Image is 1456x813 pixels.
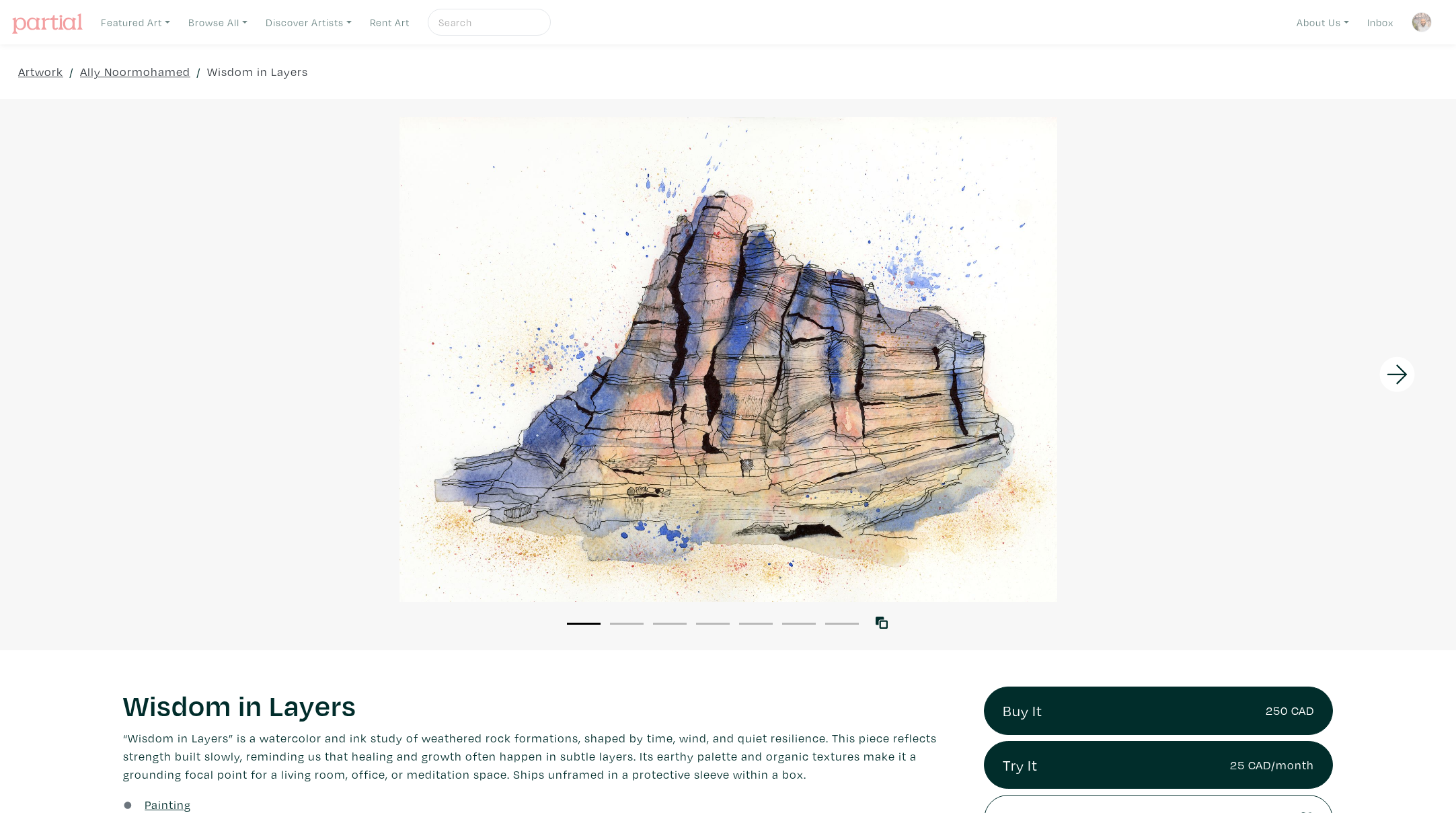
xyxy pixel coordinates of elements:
button: 5 of 7 [739,623,773,625]
a: Browse All [182,9,254,36]
a: Ally Noormohamed [80,63,190,81]
a: Discover Artists [260,9,358,36]
a: Featured Art [95,9,176,36]
a: Try It25 CAD/month [984,741,1333,789]
button: 1 of 7 [567,623,601,625]
a: Wisdom in Layers [207,63,308,81]
span: / [196,63,201,81]
p: “Wisdom in Layers” is a watercolor and ink study of weathered rock formations, shaped by time, wi... [123,729,964,783]
a: About Us [1291,9,1355,36]
a: Artwork [18,63,63,81]
button: 6 of 7 [782,623,816,625]
u: Painting [145,797,191,812]
small: 250 CAD [1266,701,1314,720]
button: 2 of 7 [610,623,644,625]
input: Search [437,14,538,31]
span: / [69,63,74,81]
button: 3 of 7 [653,623,687,625]
h1: Wisdom in Layers [123,687,964,723]
img: phpThumb.php [1412,12,1432,32]
button: 7 of 7 [825,623,859,625]
small: 25 CAD/month [1230,756,1314,774]
button: 4 of 7 [696,623,730,625]
a: Inbox [1361,9,1400,36]
a: Buy It250 CAD [984,687,1333,735]
a: Rent Art [364,9,416,36]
